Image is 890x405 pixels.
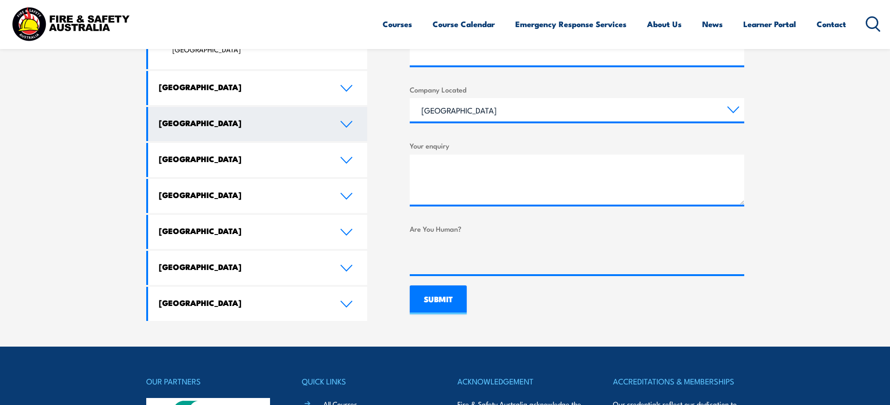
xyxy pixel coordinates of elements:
h4: [GEOGRAPHIC_DATA] [159,118,326,128]
a: Contact [817,12,846,36]
a: Course Calendar [433,12,495,36]
label: Company Located [410,84,744,95]
a: [GEOGRAPHIC_DATA] [148,107,368,141]
a: Emergency Response Services [515,12,627,36]
h4: ACCREDITATIONS & MEMBERSHIPS [613,375,744,388]
h4: [GEOGRAPHIC_DATA] [159,82,326,92]
input: SUBMIT [410,285,467,314]
a: Learner Portal [743,12,796,36]
h4: OUR PARTNERS [146,375,277,388]
label: Are You Human? [410,223,744,234]
h4: [GEOGRAPHIC_DATA] [159,262,326,272]
a: News [702,12,723,36]
a: [GEOGRAPHIC_DATA] [148,143,368,177]
a: [GEOGRAPHIC_DATA] [148,251,368,285]
label: Your enquiry [410,140,744,151]
h4: ACKNOWLEDGEMENT [457,375,588,388]
a: [GEOGRAPHIC_DATA] [148,179,368,213]
h4: [GEOGRAPHIC_DATA] [159,226,326,236]
a: [GEOGRAPHIC_DATA] [148,287,368,321]
h4: QUICK LINKS [302,375,433,388]
iframe: reCAPTCHA [410,238,552,274]
a: [GEOGRAPHIC_DATA] [148,71,368,105]
h4: [GEOGRAPHIC_DATA] [159,298,326,308]
a: [GEOGRAPHIC_DATA] [148,215,368,249]
a: Courses [383,12,412,36]
a: About Us [647,12,682,36]
h4: [GEOGRAPHIC_DATA] [159,154,326,164]
h4: [GEOGRAPHIC_DATA] [159,190,326,200]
